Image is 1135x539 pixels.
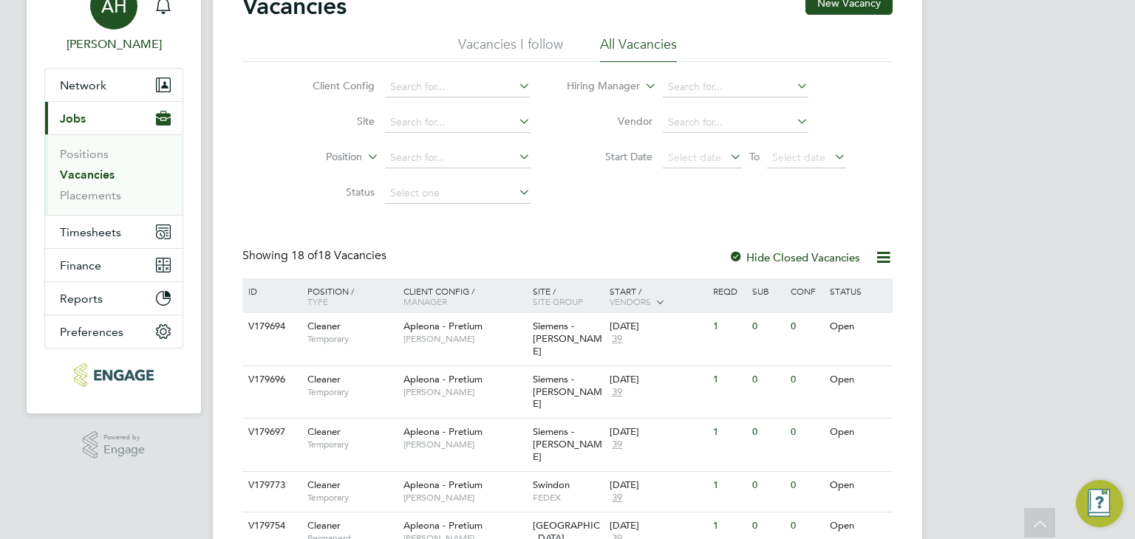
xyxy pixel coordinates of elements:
[709,313,748,340] div: 1
[787,278,825,303] div: Conf
[668,151,721,164] span: Select date
[403,295,447,307] span: Manager
[60,325,123,339] span: Preferences
[663,112,808,133] input: Search for...
[290,114,375,128] label: Site
[45,282,183,315] button: Reports
[610,333,624,346] span: 39
[44,363,183,387] a: Go to home page
[403,519,483,532] span: Apleona - Pretium
[533,492,603,504] span: FEDEX
[610,295,651,307] span: Vendors
[529,278,607,314] div: Site /
[610,520,706,532] div: [DATE]
[749,313,787,340] div: 0
[749,278,787,303] div: Sub
[826,366,890,394] div: Open
[533,320,602,357] span: Siemens - [PERSON_NAME]
[307,386,396,398] span: Temporary
[290,79,375,92] label: Client Config
[403,373,483,385] span: Apleona - Pretium
[772,151,825,164] span: Select date
[826,419,890,446] div: Open
[245,278,296,303] div: ID
[45,249,183,281] button: Finance
[44,35,183,53] span: Alex Hyde
[533,425,602,463] span: Siemens - [PERSON_NAME]
[403,492,525,504] span: [PERSON_NAME]
[533,295,583,307] span: Site Group
[749,419,787,446] div: 0
[45,102,183,134] button: Jobs
[458,35,563,62] li: Vacancies I follow
[555,79,640,94] label: Hiring Manager
[709,419,748,446] div: 1
[610,426,706,439] div: [DATE]
[610,492,624,504] span: 39
[245,419,296,446] div: V179697
[610,320,706,333] div: [DATE]
[307,425,341,438] span: Cleaner
[307,333,396,345] span: Temporary
[826,313,890,340] div: Open
[787,366,825,394] div: 0
[403,439,525,450] span: [PERSON_NAME]
[45,69,183,101] button: Network
[385,77,531,97] input: Search for...
[60,147,109,161] a: Positions
[385,112,531,133] input: Search for...
[103,431,145,444] span: Powered by
[663,77,808,97] input: Search for...
[60,225,121,239] span: Timesheets
[307,295,328,307] span: Type
[403,333,525,345] span: [PERSON_NAME]
[307,320,341,332] span: Cleaner
[610,386,624,399] span: 39
[729,250,860,264] label: Hide Closed Vacancies
[826,278,890,303] div: Status
[242,248,389,264] div: Showing
[103,444,145,456] span: Engage
[400,278,529,314] div: Client Config /
[749,472,787,499] div: 0
[83,431,146,459] a: Powered byEngage
[606,278,709,315] div: Start /
[385,183,531,204] input: Select one
[307,439,396,450] span: Temporary
[60,111,86,126] span: Jobs
[709,278,748,303] div: Reqd
[709,472,748,499] div: 1
[600,35,677,62] li: All Vacancies
[277,150,362,165] label: Position
[245,472,296,499] div: V179773
[307,478,341,491] span: Cleaner
[749,366,787,394] div: 0
[567,150,652,163] label: Start Date
[787,419,825,446] div: 0
[403,425,483,438] span: Apleona - Pretium
[307,373,341,385] span: Cleaner
[307,519,341,532] span: Cleaner
[567,114,652,128] label: Vendor
[45,315,183,348] button: Preferences
[245,366,296,394] div: V179696
[826,472,890,499] div: Open
[245,313,296,340] div: V179694
[709,366,748,394] div: 1
[74,363,153,387] img: conceptresources-logo-retina.png
[610,479,706,492] div: [DATE]
[533,373,602,411] span: Siemens - [PERSON_NAME]
[60,78,106,92] span: Network
[787,472,825,499] div: 0
[533,478,570,491] span: Swindon
[291,248,386,263] span: 18 Vacancies
[60,258,101,272] span: Finance
[745,147,764,166] span: To
[403,386,525,398] span: [PERSON_NAME]
[291,248,318,263] span: 18 of
[45,134,183,215] div: Jobs
[307,492,396,504] span: Temporary
[290,185,375,199] label: Status
[60,188,121,202] a: Placements
[296,278,400,314] div: Position /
